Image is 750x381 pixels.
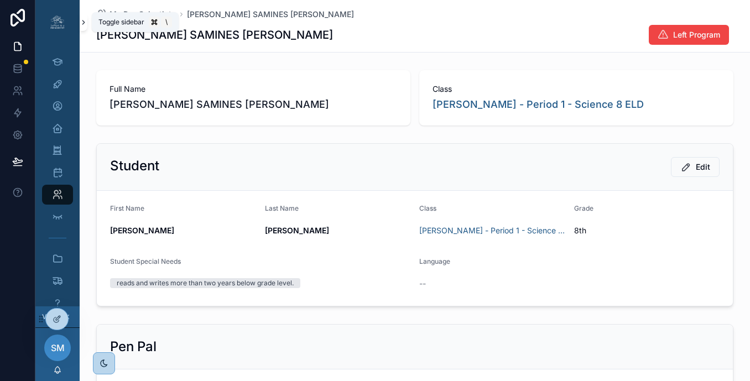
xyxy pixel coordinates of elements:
h1: [PERSON_NAME] SAMINES [PERSON_NAME] [96,27,333,43]
span: Class [419,204,436,212]
a: [PERSON_NAME] - Period 1 - Science 8 ELD [419,225,565,236]
span: First Name [110,204,144,212]
span: Language [419,257,450,265]
span: 8th [574,225,586,236]
button: Left Program [649,25,729,45]
h2: Pen Pal [110,338,157,356]
span: Left Program [673,29,720,40]
a: [PERSON_NAME] - Period 1 - Science 8 ELD [433,97,644,112]
span: Full Name [110,83,397,95]
span: -- [419,278,426,289]
a: My Pre-Scientists [96,9,176,20]
span: [PERSON_NAME] SAMINES [PERSON_NAME] [110,97,397,112]
span: Toggle sidebar [98,18,144,27]
span: SM [51,341,65,354]
span: \ [162,18,171,27]
span: Edit [696,161,710,173]
span: My Pre-Scientists [110,9,176,20]
span: Grade [574,204,593,212]
span: Student Special Needs [110,257,181,265]
span: Last Name [265,204,299,212]
strong: [PERSON_NAME] [110,226,174,235]
img: App logo [49,13,66,31]
button: Edit [671,157,720,177]
a: [PERSON_NAME] SAMINES [PERSON_NAME] [187,9,354,20]
span: Class [433,83,720,95]
div: scrollable content [35,44,80,306]
div: reads and writes more than two years below grade level. [117,278,294,288]
h2: Student [110,157,159,175]
strong: [PERSON_NAME] [265,226,329,235]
